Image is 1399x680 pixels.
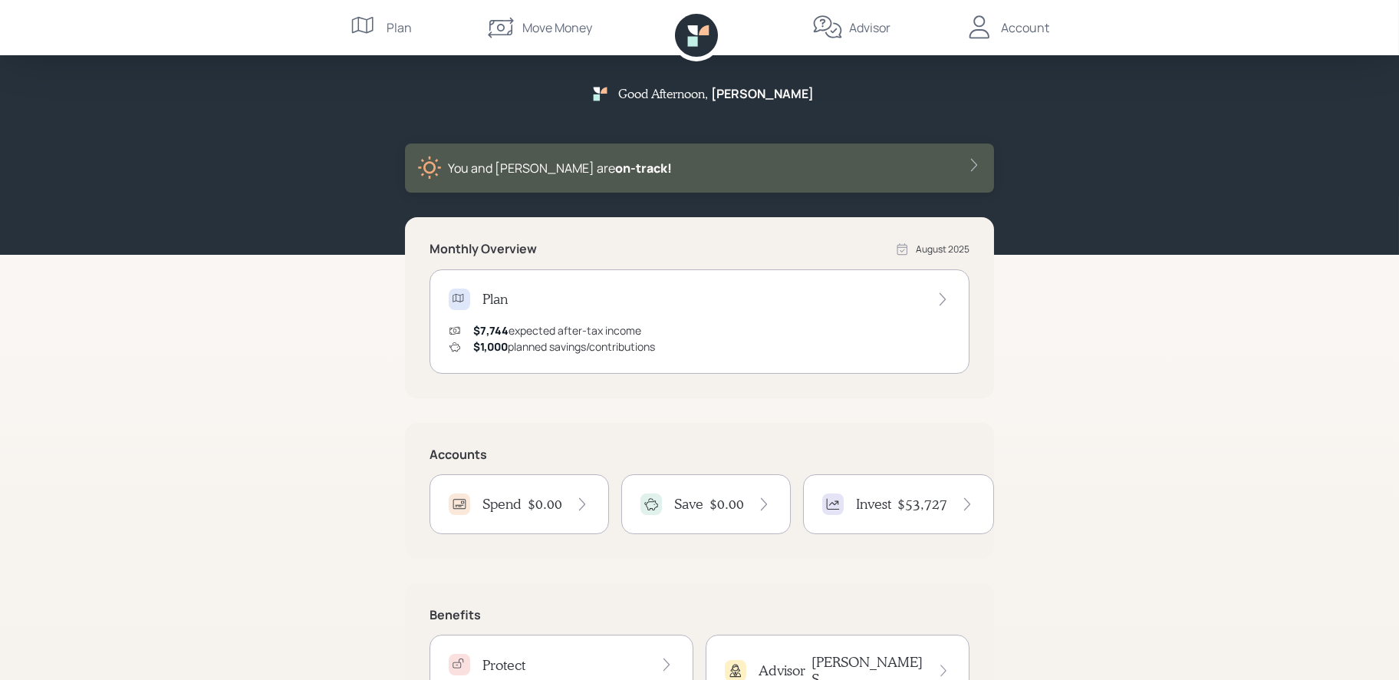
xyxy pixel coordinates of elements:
span: $1,000 [473,339,508,354]
h4: Save [674,496,703,513]
h5: [PERSON_NAME] [712,87,815,101]
div: Account [1001,18,1049,37]
div: August 2025 [916,243,969,256]
h5: Good Afternoon , [619,86,709,101]
h4: Protect [482,657,525,674]
h5: Accounts [430,447,969,462]
div: planned savings/contributions [473,338,655,355]
h4: Invest [856,496,891,513]
div: expected after-tax income [473,322,641,338]
h5: Benefits [430,608,969,622]
div: You and [PERSON_NAME] are [448,159,672,177]
h4: $0.00 [528,496,562,513]
img: sunny-XHVQM73Q.digested.png [417,156,442,180]
span: $7,744 [473,323,509,338]
div: Plan [387,18,412,37]
span: on‑track! [615,160,672,177]
h4: Spend [482,496,522,513]
div: Advisor [849,18,890,37]
h4: $0.00 [709,496,744,513]
h4: $53,727 [897,496,947,513]
h5: Monthly Overview [430,242,537,256]
div: Move Money [522,18,592,37]
h4: Advisor [759,662,805,679]
h4: Plan [482,291,508,308]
